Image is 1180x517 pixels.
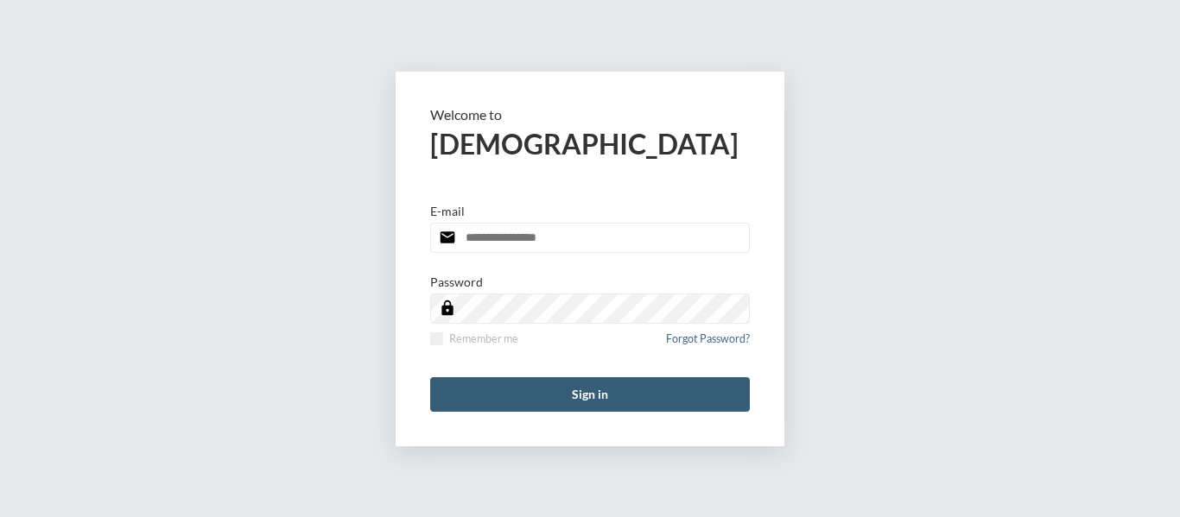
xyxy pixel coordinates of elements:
[430,127,750,161] h2: [DEMOGRAPHIC_DATA]
[430,106,750,123] p: Welcome to
[430,204,465,218] p: E-mail
[430,377,750,412] button: Sign in
[666,332,750,356] a: Forgot Password?
[430,274,483,289] p: Password
[430,332,518,345] label: Remember me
